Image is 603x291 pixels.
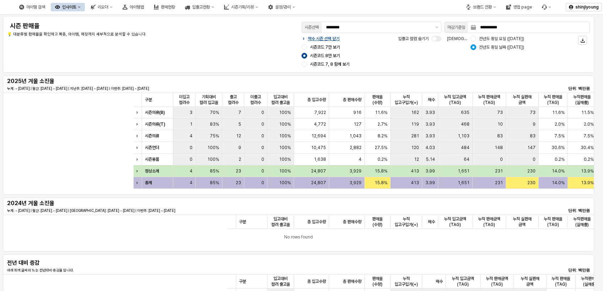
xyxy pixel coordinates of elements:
span: 75% [210,133,219,139]
span: 15.8% [375,168,387,174]
p: 💡 대분류별 판매율을 확인하고 복종, 아이템, 매장까지 세부적으로 분석할 수 있습니다. [7,32,250,38]
span: 15.8% [375,180,387,186]
span: 4,772 [314,121,326,127]
span: 0.2% [555,157,565,162]
span: 누적 입고금액(TAG) [441,94,469,105]
span: 입출고 컬럼 숨기기 [398,36,429,41]
span: 484 [461,145,469,150]
div: 브랜드 전환 [462,3,500,11]
span: 4.03 [425,145,435,150]
span: 1,043 [349,133,362,139]
span: 0 [261,133,264,139]
span: 64 [464,157,469,162]
span: 916 [353,110,362,115]
span: 미입고 컬러수 [176,94,192,105]
span: 413 [411,180,419,186]
button: 아이템 검색 [15,3,49,11]
span: 구분 [239,219,246,225]
span: 시즌코드 7, 8 함께 보기 [310,61,349,67]
div: 인사이트 [51,3,85,11]
span: 0 [190,145,192,150]
span: 구분 [145,97,152,103]
span: 0 [190,157,192,162]
strong: 총계 [145,180,152,185]
span: 12,694 [311,133,326,139]
span: 총 판매수량 [343,279,362,284]
span: 100% [279,121,291,127]
span: 7.5% [554,133,565,139]
div: 아이템 검색 [26,5,45,10]
span: 10,475 [311,145,326,150]
span: 총 입고수량 [307,97,326,103]
span: 0 [261,145,264,150]
span: 전년도 동일 날짜 ([DATE]) [479,44,524,50]
span: 3.99 [425,180,435,186]
span: 누적판매율(실매출) [571,94,594,105]
span: 231 [495,180,503,186]
button: 판매현황 [150,3,179,11]
button: 영업 page [502,3,536,11]
span: 100% [207,145,219,150]
span: 총 판매수량 [343,97,362,103]
span: 배수 [436,279,443,284]
span: 3,929 [349,180,362,186]
span: 281 [411,133,419,139]
button: 시즌기획/리뷰 [220,3,262,11]
strong: 시즌용품 [145,157,159,162]
span: 8.2% [377,133,387,139]
button: 제안 사항 표시 [433,22,441,33]
span: 누적 입고금액(TAG) [449,276,477,287]
span: 누적 입고구입가(+) [393,216,419,227]
span: 누적 입고금액(TAG) [441,216,469,227]
span: 누적 입고구입가(+) [393,276,419,287]
span: 전년도 동일 요일 ([DATE]) [479,36,524,42]
span: 162 [411,110,419,115]
div: 아이템맵 [118,3,148,11]
span: 판매율(수량) [368,216,387,227]
span: 3.93 [425,133,435,139]
span: 7.5% [583,133,594,139]
span: 4 [190,180,192,186]
span: 판매율(수량) [368,276,387,287]
h5: 2024년 겨울 소진율 [7,200,104,207]
span: 13.9% [581,168,594,174]
span: 출고 컬러수 [225,94,241,105]
span: 1,638 [314,157,326,162]
span: 누적 판매금액(TAG) [483,276,511,287]
span: 100% [207,157,219,162]
span: 147 [527,145,536,150]
span: 100% [279,133,291,139]
span: 4 [359,157,362,162]
span: 7 [238,110,241,115]
span: 413 [411,168,419,174]
h4: 시즌 판매율 [10,22,247,29]
div: 브랜드 전환 [473,5,492,10]
span: 27.5% [375,145,387,150]
div: 시즌선택 [305,24,319,31]
span: 2.7% [377,121,387,127]
h5: 전년 대비 증감 [7,259,104,267]
strong: 시즌의류(T) [145,122,165,127]
span: 30.4% [581,145,594,150]
span: 4 [190,168,192,174]
span: 85% [210,180,219,186]
span: 기획대비 컬러 입고율 [199,94,219,105]
span: 12 [414,157,419,162]
span: 11.6% [552,110,565,115]
span: 120 [411,145,419,150]
span: 2.0% [584,121,594,127]
span: 14.0% [552,180,565,186]
p: 누계: ~ [DATE] | 월간: [DATE] ~ [DATE] | [GEOGRAPHIC_DATA]: [DATE] ~ [DATE] | 이번주: [DATE] ~ [DATE] [7,208,396,213]
span: 누적 판매율(TAG) [542,94,565,105]
h5: 2025년 겨울 소진율 [7,78,104,85]
strong: 시즌언더 [145,145,159,150]
span: 2,882 [350,145,362,150]
span: 3 [190,110,192,115]
span: 0 [261,180,264,186]
span: 시즌코드 8만 보기 [310,53,340,59]
span: 100% [279,110,291,115]
span: 4 [190,133,192,139]
span: 누적 실판매 금액 [509,94,536,105]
